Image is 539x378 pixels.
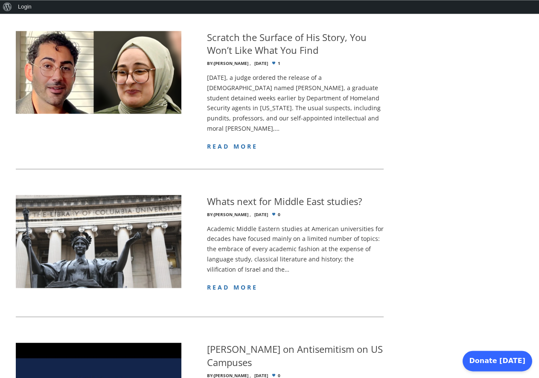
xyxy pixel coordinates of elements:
time: [DATE] [254,373,268,378]
div: 0 [207,373,384,378]
h4: Scratch the Surface of His Story, You Won’t Like What You Find [207,31,384,57]
div: 1 [207,61,384,66]
a: [PERSON_NAME] [214,60,248,66]
a: read more [207,142,258,150]
a: [PERSON_NAME] [214,211,248,217]
time: [DATE] [254,212,268,217]
p: [DATE], a judge ordered the release of a [DEMOGRAPHIC_DATA] named [PERSON_NAME], a graduate stude... [207,73,384,134]
span: By: [207,60,214,66]
time: [DATE] [254,61,268,66]
h4: Whats next for Middle East studies? [207,195,362,208]
a: read more [207,283,258,291]
h4: [PERSON_NAME] on Antisemitism on US Campuses [207,343,384,369]
span: By: [207,211,214,217]
div: 0 [207,212,384,217]
p: Academic Middle Eastern studies at American universities for decades have focused mainly on a lim... [207,224,384,275]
